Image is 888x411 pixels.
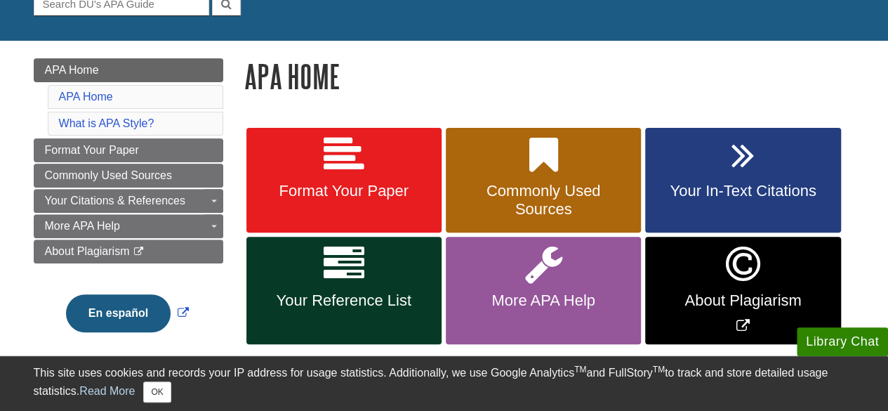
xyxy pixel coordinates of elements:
[244,58,855,94] h1: APA Home
[34,365,855,403] div: This site uses cookies and records your IP address for usage statistics. Additionally, we use Goo...
[59,117,154,129] a: What is APA Style?
[257,182,431,200] span: Format Your Paper
[45,169,172,181] span: Commonly Used Sources
[456,182,630,218] span: Commonly Used Sources
[645,237,840,344] a: Link opens in new window
[45,245,130,257] span: About Plagiarism
[34,240,223,263] a: About Plagiarism
[34,214,223,238] a: More APA Help
[446,128,641,233] a: Commonly Used Sources
[45,195,185,207] span: Your Citations & References
[143,381,171,403] button: Close
[257,292,431,310] span: Your Reference List
[79,385,135,397] a: Read More
[456,292,630,310] span: More APA Help
[574,365,586,374] sup: TM
[246,128,442,233] a: Format Your Paper
[34,164,223,188] a: Commonly Used Sources
[66,294,171,332] button: En español
[45,220,120,232] span: More APA Help
[246,237,442,344] a: Your Reference List
[59,91,113,103] a: APA Home
[34,138,223,162] a: Format Your Paper
[797,327,888,356] button: Library Chat
[656,292,830,310] span: About Plagiarism
[62,307,192,319] a: Link opens in new window
[34,189,223,213] a: Your Citations & References
[645,128,840,233] a: Your In-Text Citations
[656,182,830,200] span: Your In-Text Citations
[45,144,139,156] span: Format Your Paper
[133,247,145,256] i: This link opens in a new window
[34,58,223,356] div: Guide Page Menu
[653,365,665,374] sup: TM
[45,64,99,76] span: APA Home
[34,58,223,82] a: APA Home
[446,237,641,344] a: More APA Help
